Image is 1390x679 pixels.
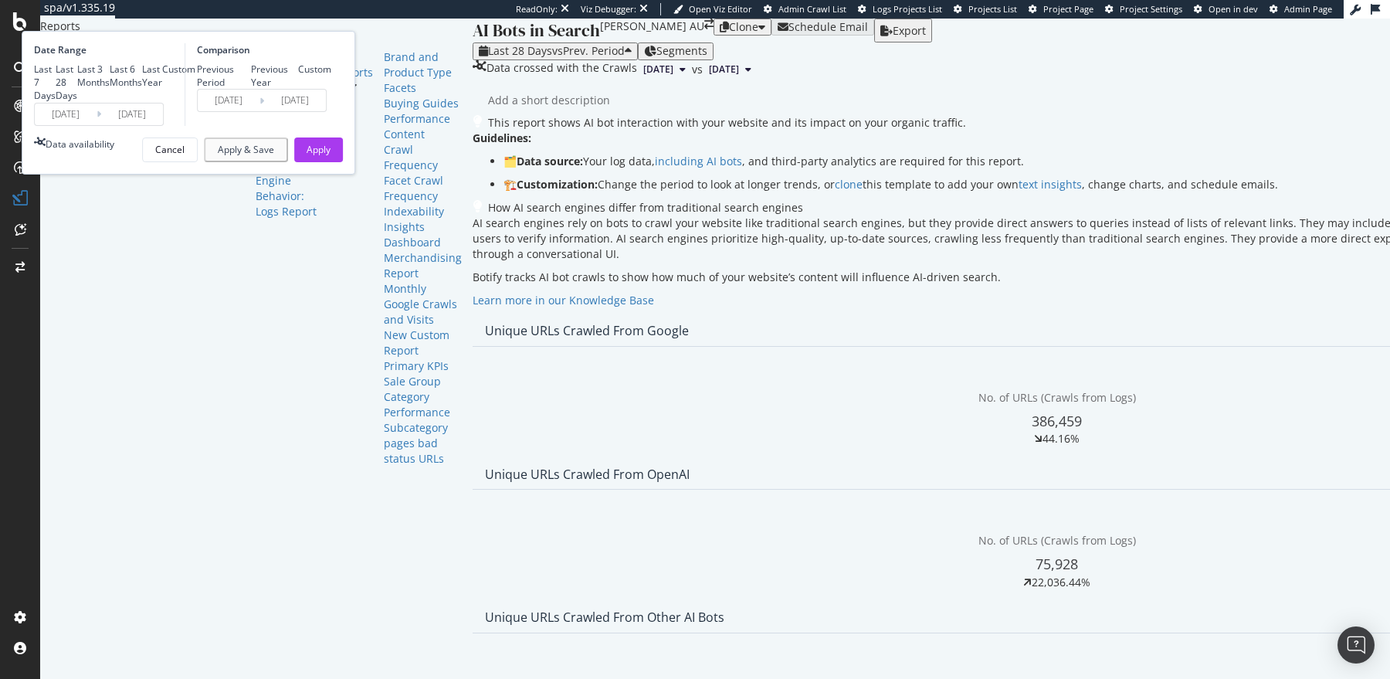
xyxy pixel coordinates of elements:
[552,43,625,58] span: vs Prev. Period
[978,533,1136,548] span: No. of URLs (Crawls from Logs)
[34,63,56,102] div: Last 7 Days
[198,90,259,111] input: Start Date
[384,127,462,142] a: Content
[384,374,462,420] a: Sale Group Category Performance
[1209,3,1258,15] span: Open in dev
[858,3,942,15] a: Logs Projects List
[704,19,714,29] div: arrow-right-arrow-left
[638,42,714,59] button: Segments
[1120,3,1182,15] span: Project Settings
[488,93,610,108] div: Add a short description
[110,63,142,89] div: Last 6 Months
[1036,555,1078,573] span: 75,928
[874,19,932,42] button: Export
[384,204,462,219] div: Indexability
[384,219,462,250] a: Insights Dashboard
[729,21,758,33] div: Clone
[893,25,926,37] div: Export
[764,3,846,15] a: Admin Crawl List
[703,60,758,79] button: [DATE]
[384,358,462,374] a: Primary KPIs
[486,60,637,79] div: Data crossed with the Crawls
[473,19,600,42] div: AI Bots in Search
[485,609,724,625] div: Unique URLs Crawled from Other AI Bots
[56,63,77,102] div: Last 28 Days
[197,63,251,89] div: Previous Period
[384,281,462,328] a: Monthly Google Crawls and Visits
[488,43,552,58] span: Last 28 Days
[968,3,1017,15] span: Projects List
[978,390,1136,405] span: No. of URLs (Crawls from Logs)
[384,173,462,204] a: Facet Crawl Frequency
[1284,3,1332,15] span: Admin Page
[204,137,288,162] button: Apply & Save
[256,158,322,219] a: Search Engine Behavior: Logs Report
[714,19,771,36] button: Clone
[709,63,739,76] span: 2025 Jul. 13th
[1029,3,1093,15] a: Project Page
[873,3,942,15] span: Logs Projects List
[34,43,181,56] div: Date Range
[655,154,742,168] a: including AI bots
[1337,626,1375,664] div: Open Intercom Messenger
[517,154,583,168] strong: Data source:
[643,63,673,76] span: 2025 Aug. 10th
[1043,3,1093,15] span: Project Page
[488,115,966,131] div: This report shows AI bot interaction with your website and its impact on your organic traffic.
[142,137,198,162] button: Cancel
[788,21,868,33] div: Schedule Email
[771,19,874,36] button: Schedule Email
[101,104,163,125] input: End Date
[600,19,704,42] div: [PERSON_NAME] AU
[778,3,846,15] span: Admin Crawl List
[692,62,703,77] span: vs
[384,142,462,173] a: Crawl Frequency
[1270,3,1332,15] a: Admin Page
[488,200,803,216] div: How AI search engines differ from traditional search engines
[384,49,462,96] div: Brand and Product Type Facets
[581,3,636,15] div: Viz Debugger:
[46,137,114,151] div: Data availability
[835,177,863,192] a: clone
[384,420,462,467] a: Subcategory pages bad status URLs
[516,3,558,15] div: ReadOnly:
[1194,3,1258,15] a: Open in dev
[298,63,331,76] div: Custom
[1032,575,1090,590] div: 22,036.44%
[384,250,462,281] a: Merchandising Report
[1032,412,1082,430] span: 386,459
[251,63,299,89] div: Previous Year
[485,467,690,482] div: Unique URLs Crawled from OpenAI
[1019,177,1082,192] a: text insights
[307,143,331,156] div: Apply
[384,328,462,358] a: New Custom Report
[473,293,654,307] a: Learn more in our Knowledge Base
[1105,3,1182,15] a: Project Settings
[162,63,195,76] div: Custom
[264,90,326,111] input: End Date
[473,42,638,59] button: Last 28 DaysvsPrev. Period
[142,63,162,89] div: Last Year
[1042,431,1080,446] div: 44.16%
[294,137,343,162] button: Apply
[637,60,692,79] button: [DATE]
[954,3,1017,15] a: Projects List
[689,3,752,15] span: Open Viz Editor
[155,143,185,156] div: Cancel
[40,19,473,34] div: Reports
[35,104,97,125] input: Start Date
[384,96,462,127] a: Buying Guides Performance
